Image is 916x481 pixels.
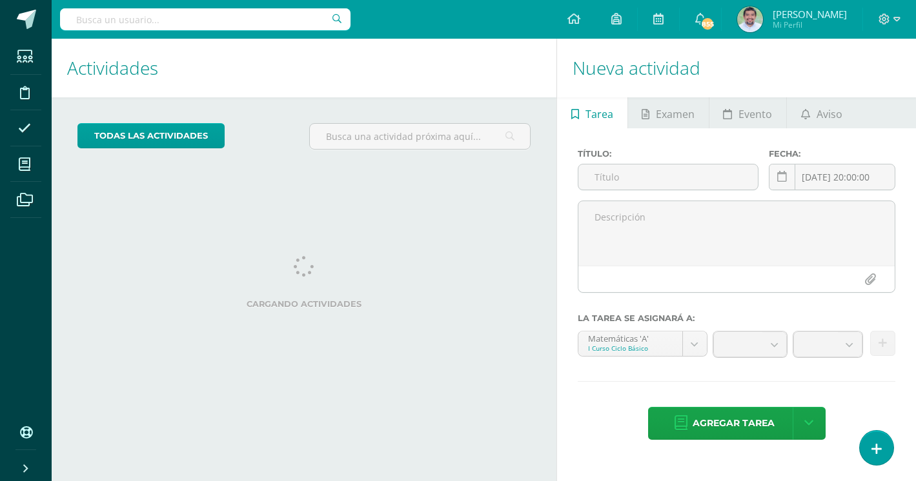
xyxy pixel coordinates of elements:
[787,97,856,128] a: Aviso
[700,17,715,31] span: 855
[60,8,351,30] input: Busca un usuario...
[817,99,842,130] span: Aviso
[310,124,530,149] input: Busca una actividad próxima aquí...
[737,6,763,32] img: 8512c19bb1a7e343054284e08b85158d.png
[588,344,672,353] div: I Curso Ciclo Básico
[738,99,772,130] span: Evento
[773,19,847,30] span: Mi Perfil
[67,39,541,97] h1: Actividades
[578,313,895,323] label: La tarea se asignará a:
[656,99,695,130] span: Examen
[77,123,225,148] a: todas las Actividades
[773,8,847,21] span: [PERSON_NAME]
[628,97,709,128] a: Examen
[578,164,758,190] input: Título
[769,164,894,190] input: Fecha de entrega
[77,299,531,309] label: Cargando actividades
[693,407,775,439] span: Agregar tarea
[588,331,672,344] div: Matemáticas 'A'
[578,149,758,159] label: Título:
[585,99,613,130] span: Tarea
[769,149,895,159] label: Fecha:
[709,97,786,128] a: Evento
[557,97,627,128] a: Tarea
[573,39,901,97] h1: Nueva actividad
[578,331,706,356] a: Matemáticas 'A'I Curso Ciclo Básico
